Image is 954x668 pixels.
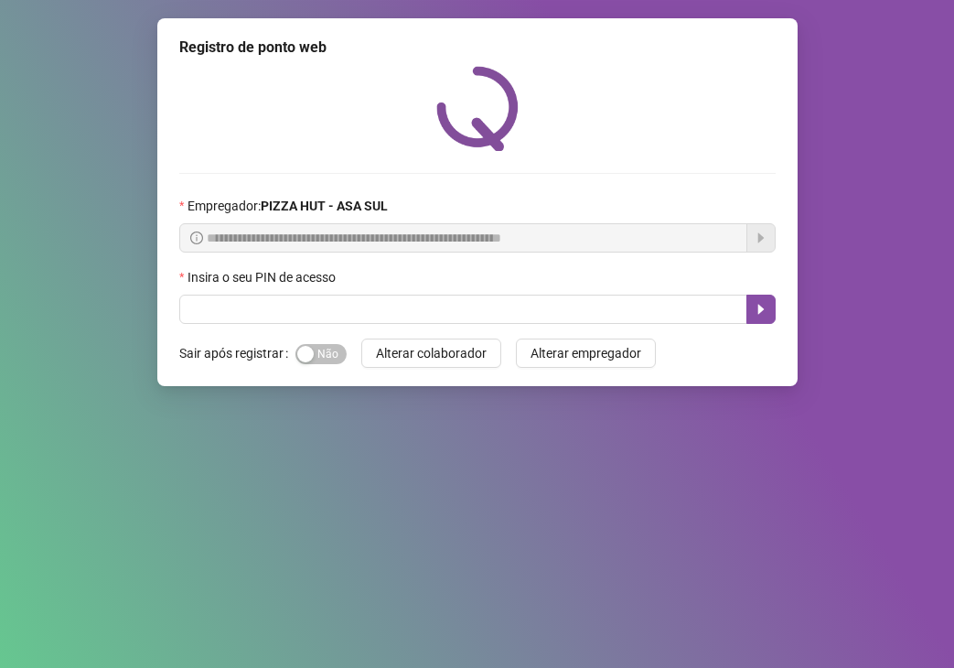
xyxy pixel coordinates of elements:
span: info-circle [190,232,203,244]
button: Alterar empregador [516,339,656,368]
img: QRPoint [436,66,519,151]
span: Alterar empregador [531,343,641,363]
label: Sair após registrar [179,339,295,368]
span: caret-right [754,302,768,317]
label: Insira o seu PIN de acesso [179,267,348,287]
span: Empregador : [188,196,388,216]
button: Alterar colaborador [361,339,501,368]
div: Registro de ponto web [179,37,776,59]
span: Alterar colaborador [376,343,487,363]
strong: PIZZA HUT - ASA SUL [261,199,388,213]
